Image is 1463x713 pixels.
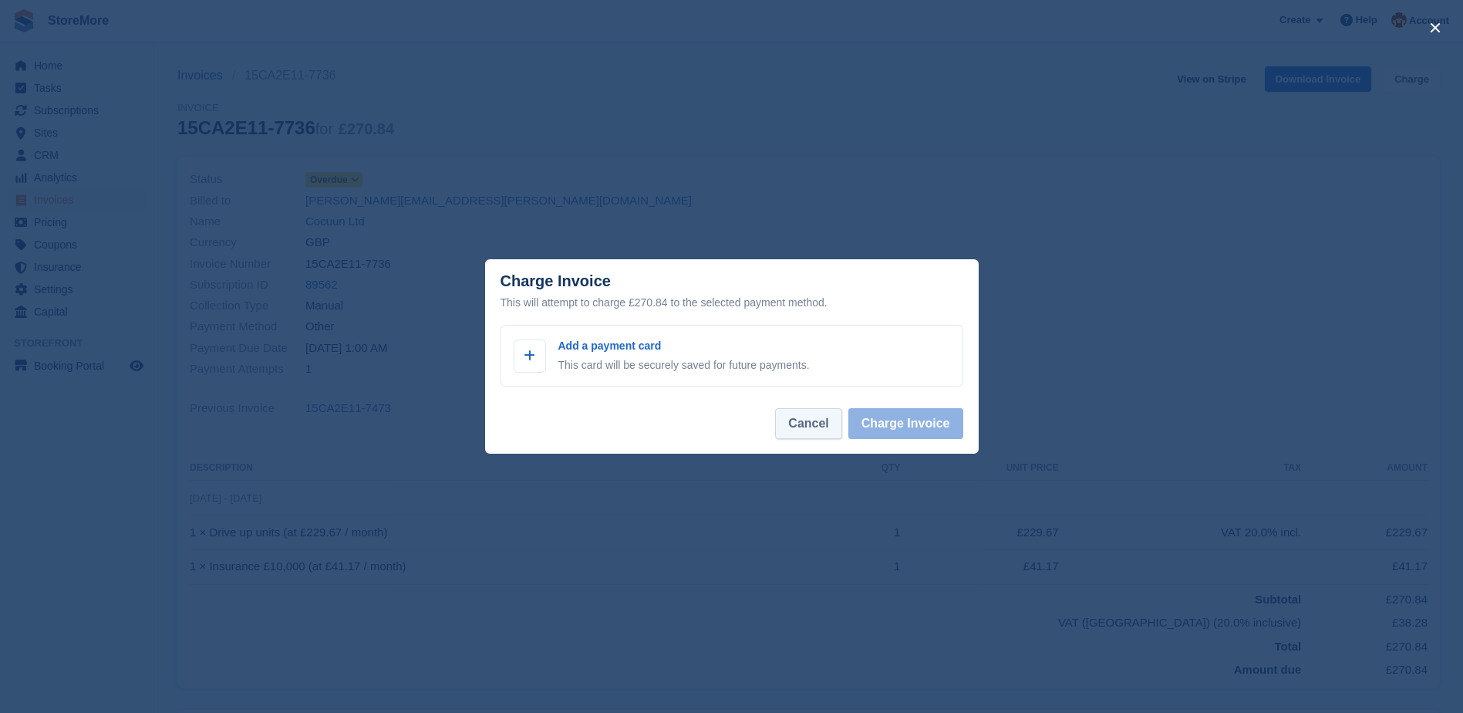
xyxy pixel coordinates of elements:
[558,338,810,354] p: Add a payment card
[848,408,963,439] button: Charge Invoice
[501,272,963,312] div: Charge Invoice
[775,408,841,439] button: Cancel
[1423,15,1448,40] button: close
[501,325,963,387] a: Add a payment card This card will be securely saved for future payments.
[558,357,810,373] p: This card will be securely saved for future payments.
[501,293,963,312] div: This will attempt to charge £270.84 to the selected payment method.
